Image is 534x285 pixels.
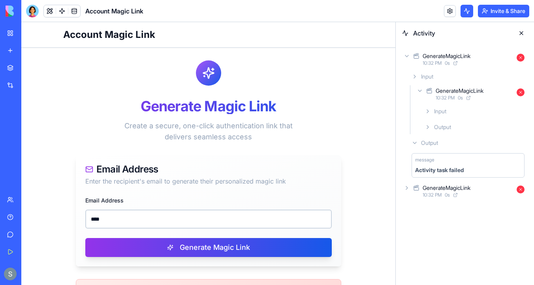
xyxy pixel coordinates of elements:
button: Invite & Share [478,5,529,17]
img: ACg8ocKnDTHbS00rqwWSHQfXf8ia04QnQtz5EDX_Ef5UNrjqV-k=s96-c [4,268,17,280]
div: GenerateMagicLink [436,87,483,95]
label: Email Address [64,175,102,182]
h1: Account Magic Link [42,6,333,19]
span: 0 s [445,192,450,198]
span: Input [434,107,446,115]
span: 10:32 PM [423,192,442,198]
span: 10:32 PM [423,60,442,66]
div: GenerateMagicLink [423,52,470,60]
div: Email Address [64,142,310,152]
p: Create a secure, one-click authentication link that delivers seamless access [99,98,276,120]
div: GenerateMagicLink [423,184,470,192]
button: Generate Magic Link [64,216,310,235]
span: Output [434,123,451,131]
span: Account Magic Link [85,6,143,16]
div: Enter the recipient's email to generate their personalized magic link [64,154,310,164]
div: Activity task failed [415,166,464,174]
img: logo [6,6,55,17]
span: Output [421,139,438,147]
span: Input [421,73,433,81]
span: Activity [413,28,510,38]
h2: Generate Magic Link [55,76,320,92]
span: 10:32 PM [436,95,455,101]
span: message [415,157,434,163]
span: 0 s [445,60,450,66]
span: 0 s [458,95,463,101]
